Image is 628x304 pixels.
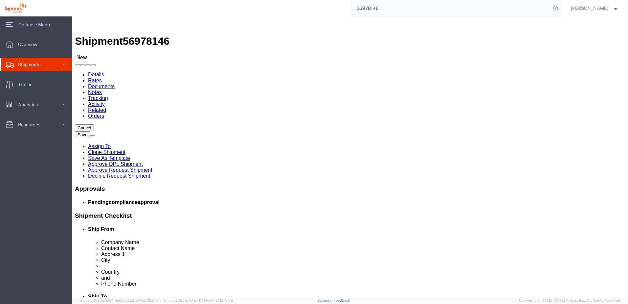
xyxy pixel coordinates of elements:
[18,118,45,131] span: Resources
[571,5,608,12] span: Natan Tateishi
[351,0,551,16] input: Search for shipment number, reference number
[0,38,72,51] a: Overview
[207,298,233,302] span: [DATE] 10:16:38
[0,118,72,131] a: Resources
[164,298,233,302] span: Client: 2025.20.0-8b113f4
[571,4,619,12] button: [PERSON_NAME]
[72,16,628,297] iframe: FS Legacy Container
[317,298,334,302] a: Support
[18,98,42,111] span: Analytics
[18,58,45,71] span: Shipments
[333,298,350,302] a: Feedback
[134,298,161,302] span: [DATE] 09:51:04
[5,3,27,13] img: logo
[0,98,72,111] a: Analytics
[18,38,42,51] span: Overview
[18,78,37,91] span: Traffic
[80,298,161,302] span: Server: 2025.20.0-710e05ee653
[519,298,620,303] span: Copyright © [DATE]-[DATE] Agistix Inc., All Rights Reserved
[0,78,72,91] a: Traffic
[0,58,72,71] a: Shipments
[18,18,55,31] span: Collapse Menu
